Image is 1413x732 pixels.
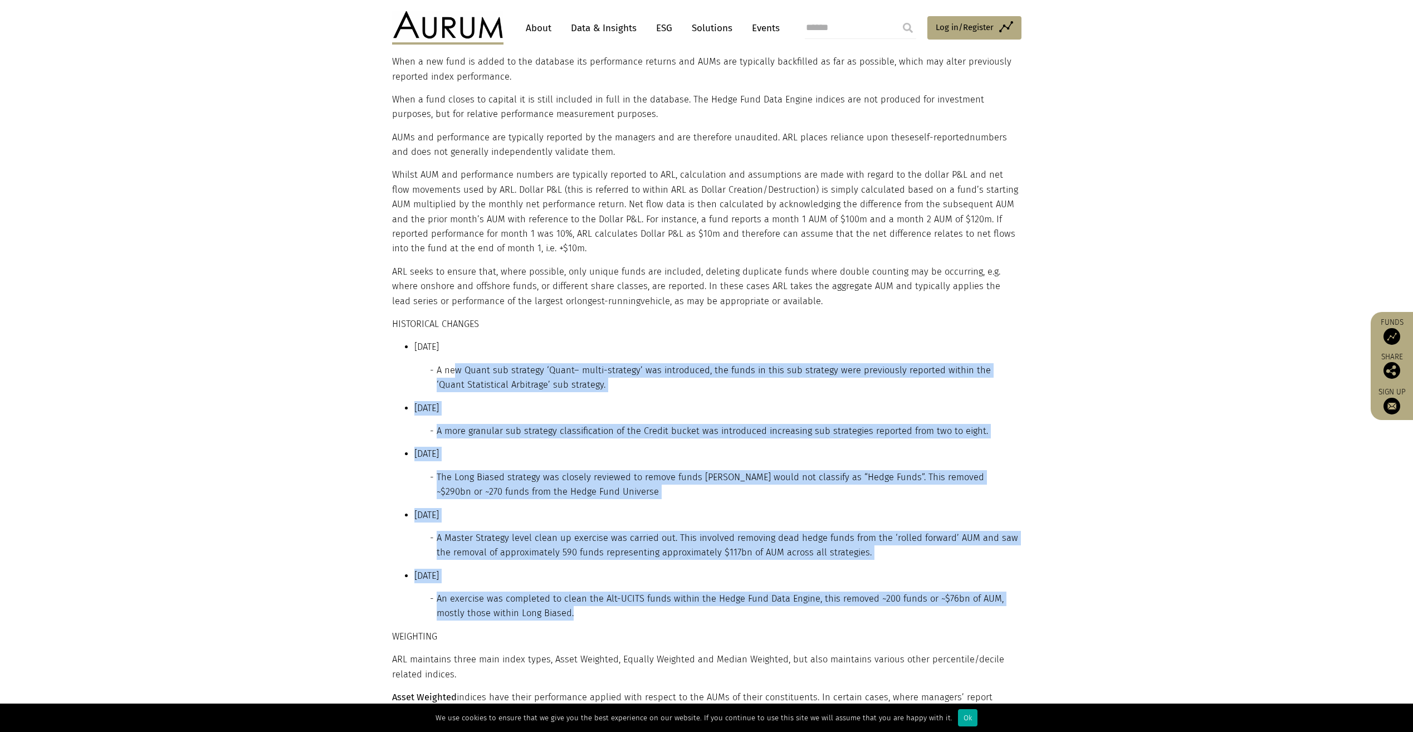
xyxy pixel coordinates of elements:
[1376,353,1407,379] div: Share
[392,130,1019,160] p: AUMs and performance are typically reported by the managers and are therefore unaudited. ARL plac...
[520,18,557,38] a: About
[1383,362,1400,379] img: Share this post
[746,18,780,38] a: Events
[1376,387,1407,414] a: Sign up
[651,18,678,38] a: ESG
[414,569,1019,621] li: [DATE]
[1383,398,1400,414] img: Sign up to our newsletter
[392,168,1019,256] p: Whilst AUM and performance numbers are typically reported to ARL, calculation and assumptions are...
[1383,328,1400,345] img: Access Funds
[897,17,919,39] input: Submit
[414,340,1019,392] li: [DATE]
[414,508,1019,560] li: [DATE]
[392,652,1019,682] p: ARL maintains three main index types, Asset Weighted, Equally Weighted and Median Weighted, but a...
[1376,318,1407,345] a: Funds
[392,55,1019,84] p: When a new fund is added to the database its performance returns and AUMs are typically backfille...
[414,447,1019,499] li: [DATE]
[414,401,1019,439] li: [DATE]
[437,470,1019,500] li: The Long Biased strategy was closely reviewed to remove funds [PERSON_NAME] would not classify as...
[392,92,1019,122] p: When a fund closes to capital it is still included in full in the database. The Hedge Fund Data E...
[927,16,1021,40] a: Log in/Register
[392,317,1019,331] p: HISTORICAL CHANGES
[392,629,1019,644] p: WEIGHTING
[437,424,1019,438] li: A more granular sub strategy classification of the Credit bucket was introduced increasing sub st...
[686,18,738,38] a: Solutions
[437,363,1019,393] li: A new Quant sub strategy ‘Quant– multi-strategy’ was introduced, the funds in this sub strategy w...
[392,265,1019,309] p: ARL seeks to ensure that, where possible, only unique funds are included, deleting duplicate fund...
[565,18,642,38] a: Data & Insights
[915,132,970,143] span: self-reported
[936,21,994,34] span: Log in/Register
[437,531,1019,560] li: A Master Strategy level clean up exercise was carried out. This involved removing dead hedge fund...
[392,11,503,45] img: Aurum
[574,296,641,306] span: longest-running
[437,592,1019,621] li: An exercise was completed to clean the Alt-UCITS funds within the Hedge Fund Data Engine, this re...
[958,709,977,726] div: Ok
[392,692,457,702] strong: Asset Weighted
